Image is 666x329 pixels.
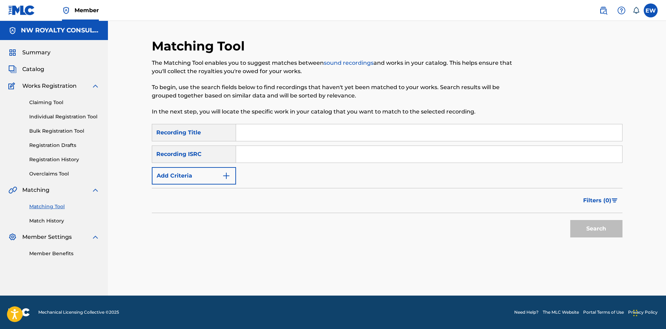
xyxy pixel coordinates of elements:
p: To begin, use the search fields below to find recordings that haven't yet been matched to your wo... [152,83,514,100]
form: Search Form [152,124,622,241]
img: MLC Logo [8,5,35,15]
img: help [617,6,626,15]
img: Works Registration [8,82,17,90]
a: Bulk Registration Tool [29,127,100,135]
iframe: Resource Center [647,218,666,274]
div: User Menu [644,3,658,17]
span: Mechanical Licensing Collective © 2025 [38,309,119,315]
img: expand [91,233,100,241]
a: Privacy Policy [628,309,658,315]
span: Catalog [22,65,44,73]
div: Help [614,3,628,17]
img: 9d2ae6d4665cec9f34b9.svg [222,172,230,180]
h5: NW ROYALTY CONSULTING, LLC. [21,26,100,34]
img: Accounts [8,26,17,35]
div: Drag [633,303,637,323]
a: Portal Terms of Use [583,309,624,315]
a: Match History [29,217,100,225]
p: In the next step, you will locate the specific work in your catalog that you want to match to the... [152,108,514,116]
a: Overclaims Tool [29,170,100,178]
span: Matching [22,186,49,194]
p: The Matching Tool enables you to suggest matches between and works in your catalog. This helps en... [152,59,514,76]
span: Works Registration [22,82,77,90]
a: Registration History [29,156,100,163]
span: Summary [22,48,50,57]
a: Public Search [596,3,610,17]
img: logo [8,308,30,316]
button: Filters (0) [579,192,622,209]
img: filter [612,198,618,203]
h2: Matching Tool [152,38,248,54]
img: search [599,6,608,15]
a: Need Help? [514,309,539,315]
button: Add Criteria [152,167,236,185]
a: Claiming Tool [29,99,100,106]
a: SummarySummary [8,48,50,57]
img: Top Rightsholder [62,6,70,15]
a: CatalogCatalog [8,65,44,73]
span: Filters ( 0 ) [583,196,611,205]
a: Individual Registration Tool [29,113,100,120]
a: sound recordings [324,60,374,66]
img: Summary [8,48,17,57]
iframe: Chat Widget [631,296,666,329]
img: Member Settings [8,233,17,241]
img: Catalog [8,65,17,73]
img: Matching [8,186,17,194]
span: Member [75,6,99,14]
a: The MLC Website [543,309,579,315]
a: Registration Drafts [29,142,100,149]
span: Member Settings [22,233,72,241]
img: expand [91,82,100,90]
a: Matching Tool [29,203,100,210]
img: expand [91,186,100,194]
a: Member Benefits [29,250,100,257]
div: Notifications [633,7,640,14]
